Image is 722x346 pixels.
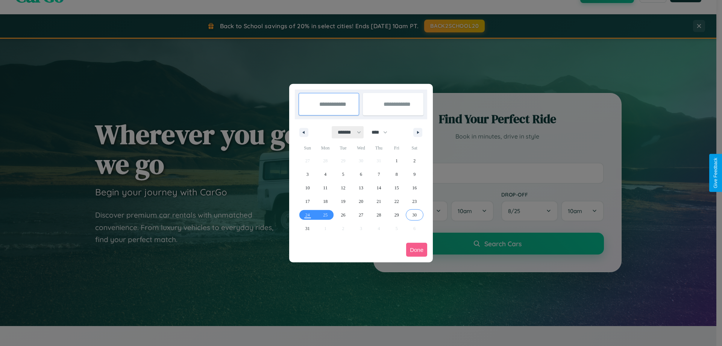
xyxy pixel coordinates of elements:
span: 13 [359,181,363,195]
span: Sun [299,142,316,154]
button: 4 [316,168,334,181]
button: 21 [370,195,388,208]
button: 5 [334,168,352,181]
button: 6 [352,168,370,181]
span: 30 [412,208,417,222]
span: 5 [342,168,344,181]
span: Fri [388,142,405,154]
button: 30 [406,208,423,222]
span: 1 [396,154,398,168]
span: Thu [370,142,388,154]
span: 24 [305,208,310,222]
span: 10 [305,181,310,195]
span: 29 [394,208,399,222]
button: 18 [316,195,334,208]
button: 17 [299,195,316,208]
button: 23 [406,195,423,208]
span: 3 [306,168,309,181]
span: 9 [413,168,416,181]
button: 26 [334,208,352,222]
span: 28 [376,208,381,222]
span: 20 [359,195,363,208]
button: 15 [388,181,405,195]
span: 26 [341,208,346,222]
button: 1 [388,154,405,168]
span: 7 [378,168,380,181]
button: 13 [352,181,370,195]
button: 16 [406,181,423,195]
button: 31 [299,222,316,235]
span: 12 [341,181,346,195]
div: Give Feedback [713,158,718,188]
span: 8 [396,168,398,181]
span: 27 [359,208,363,222]
span: 18 [323,195,328,208]
button: 14 [370,181,388,195]
button: 7 [370,168,388,181]
span: 17 [305,195,310,208]
span: Sat [406,142,423,154]
button: 22 [388,195,405,208]
span: 21 [376,195,381,208]
button: 25 [316,208,334,222]
span: Wed [352,142,370,154]
span: 15 [394,181,399,195]
span: 4 [324,168,326,181]
button: 2 [406,154,423,168]
span: 11 [323,181,328,195]
button: 9 [406,168,423,181]
button: 20 [352,195,370,208]
button: 11 [316,181,334,195]
span: Mon [316,142,334,154]
button: 24 [299,208,316,222]
span: 31 [305,222,310,235]
span: 22 [394,195,399,208]
button: Done [406,243,427,257]
span: 16 [412,181,417,195]
span: 23 [412,195,417,208]
span: 25 [323,208,328,222]
button: 28 [370,208,388,222]
button: 8 [388,168,405,181]
button: 27 [352,208,370,222]
button: 12 [334,181,352,195]
span: 2 [413,154,416,168]
span: 14 [376,181,381,195]
button: 19 [334,195,352,208]
span: 6 [360,168,362,181]
button: 3 [299,168,316,181]
span: 19 [341,195,346,208]
button: 29 [388,208,405,222]
button: 10 [299,181,316,195]
span: Tue [334,142,352,154]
